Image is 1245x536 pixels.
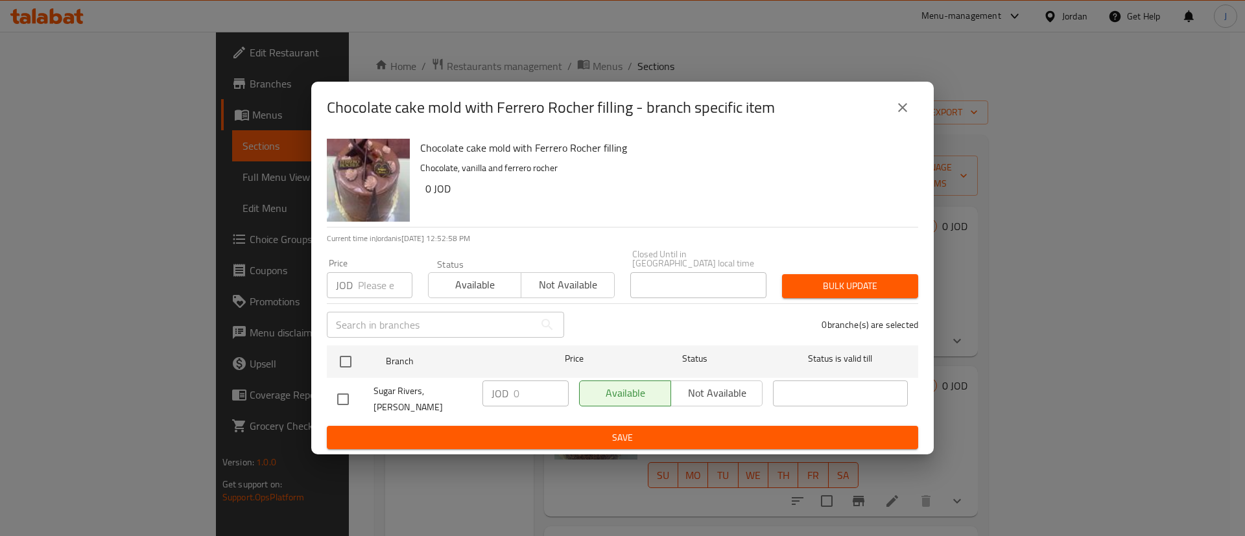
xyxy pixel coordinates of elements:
span: Status [628,351,763,367]
button: Available [428,272,521,298]
p: Current time in Jordan is [DATE] 12:52:58 PM [327,233,918,244]
p: JOD [492,386,508,401]
button: Bulk update [782,274,918,298]
button: close [887,92,918,123]
h2: Chocolate cake mold with Ferrero Rocher filling - branch specific item [327,97,775,118]
img: Chocolate cake mold with Ferrero Rocher filling [327,139,410,222]
span: Branch [386,353,521,369]
p: 0 branche(s) are selected [822,318,918,331]
span: Bulk update [792,278,908,294]
span: Sugar Rivers, [PERSON_NAME] [373,383,472,415]
span: Not available [527,275,609,294]
input: Please enter price [358,272,412,298]
h6: 0 JOD [425,180,908,198]
h6: Chocolate cake mold with Ferrero Rocher filling [420,139,908,157]
span: Status is valid till [773,351,908,367]
p: Chocolate, vanilla and ferrero rocher [420,160,908,176]
span: Save [337,430,908,446]
span: Available [434,275,516,294]
button: Save [327,426,918,450]
p: JOD [336,277,353,293]
button: Not available [521,272,614,298]
input: Please enter price [514,380,569,406]
input: Search in branches [327,312,534,338]
span: Price [531,351,617,367]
